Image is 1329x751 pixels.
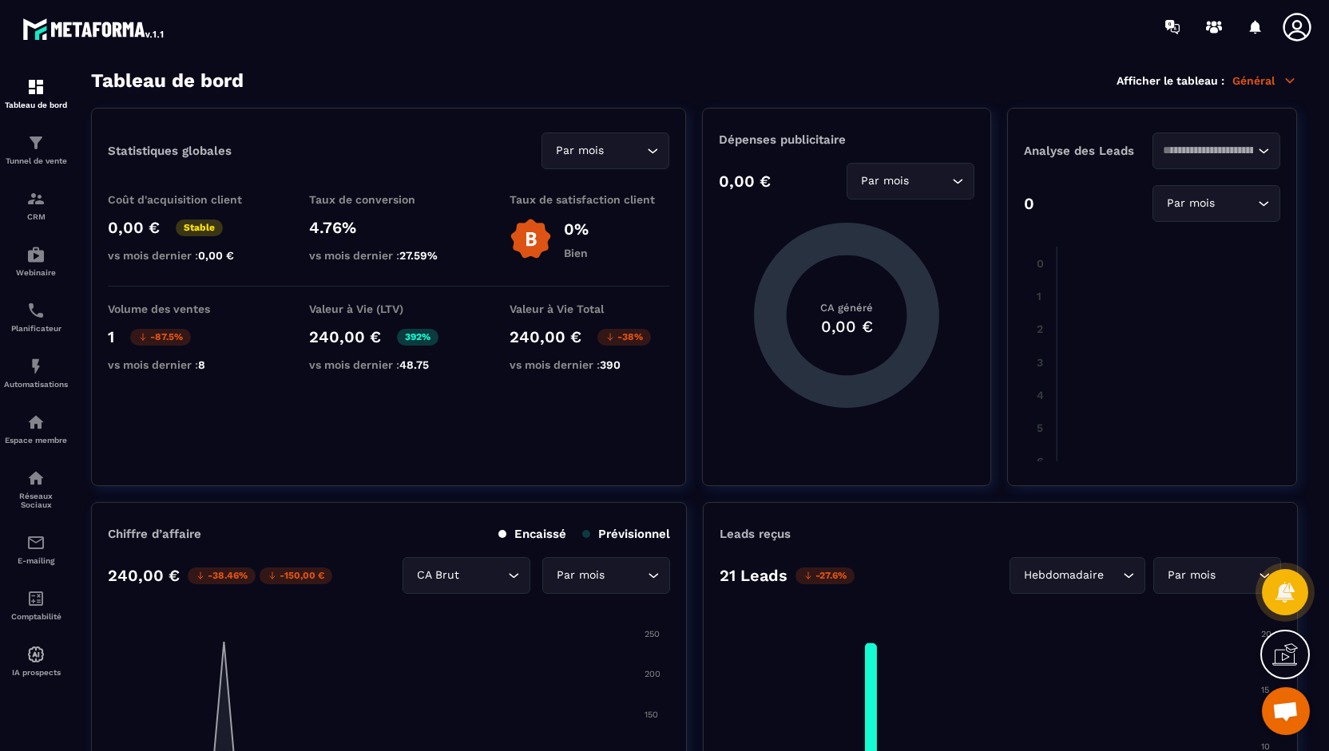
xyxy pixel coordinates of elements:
[108,302,268,315] p: Volume des ventes
[26,589,46,608] img: accountant
[1218,195,1254,212] input: Search for option
[108,249,268,262] p: vs mois dernier :
[198,358,205,371] span: 8
[1219,567,1255,584] input: Search for option
[4,324,68,333] p: Planificateur
[1164,567,1219,584] span: Par mois
[26,245,46,264] img: automations
[795,567,855,584] p: -27.6%
[4,101,68,109] p: Tableau de bord
[309,249,469,262] p: vs mois dernier :
[309,358,469,371] p: vs mois dernier :
[26,357,46,376] img: automations
[719,132,974,147] p: Dépenses publicitaire
[1037,389,1044,401] tspan: 4
[607,142,643,160] input: Search for option
[198,249,234,262] span: 0,00 €
[1153,557,1281,594] div: Search for option
[309,193,469,206] p: Taux de conversion
[720,566,787,585] p: 21 Leads
[597,329,651,346] p: -38%
[645,669,661,679] tspan: 200
[1037,455,1044,468] tspan: 6
[1261,629,1271,639] tspan: 20
[397,329,438,346] p: 392%
[413,567,462,584] span: CA Brut
[1037,421,1043,434] tspan: 5
[4,436,68,445] p: Espace membre
[108,527,201,541] p: Chiffre d’affaire
[91,69,244,92] h3: Tableau de bord
[1037,356,1043,369] tspan: 3
[4,577,68,633] a: accountantaccountantComptabilité
[4,401,68,457] a: automationsautomationsEspace membre
[645,709,658,720] tspan: 150
[719,172,771,191] p: 0,00 €
[403,557,530,594] div: Search for option
[188,567,256,584] p: -38.46%
[26,133,46,152] img: formation
[26,533,46,552] img: email
[1024,144,1152,158] p: Analyse des Leads
[4,521,68,577] a: emailemailE-mailing
[4,121,68,177] a: formationformationTunnel de vente
[4,177,68,233] a: formationformationCRM
[1107,567,1119,584] input: Search for option
[4,457,68,521] a: social-networksocial-networkRéseaux Sociaux
[4,612,68,621] p: Comptabilité
[608,567,644,584] input: Search for option
[1117,74,1224,87] p: Afficher le tableau :
[510,218,552,260] img: b-badge-o.b3b20ee6.svg
[510,193,669,206] p: Taux de satisfaction client
[108,566,180,585] p: 240,00 €
[1037,322,1043,335] tspan: 2
[309,218,469,237] p: 4.76%
[1163,142,1255,160] input: Search for option
[26,645,46,664] img: automations
[542,557,670,594] div: Search for option
[912,172,948,190] input: Search for option
[1020,567,1107,584] span: Hebdomadaire
[4,492,68,509] p: Réseaux Sociaux
[108,218,160,237] p: 0,00 €
[22,14,166,43] img: logo
[4,556,68,565] p: E-mailing
[1232,73,1297,88] p: Général
[309,327,381,346] p: 240,00 €
[4,268,68,277] p: Webinaire
[847,163,974,200] div: Search for option
[1262,687,1310,735] a: Ouvrir le chat
[399,358,429,371] span: 48.75
[582,527,670,541] p: Prévisionnel
[1163,195,1218,212] span: Par mois
[26,413,46,432] img: automations
[309,302,469,315] p: Valeur à Vie (LTV)
[4,233,68,289] a: automationsautomationsWebinaire
[4,212,68,221] p: CRM
[130,329,191,346] p: -87.5%
[108,193,268,206] p: Coût d'acquisition client
[720,527,791,541] p: Leads reçus
[498,527,566,541] p: Encaissé
[857,172,912,190] span: Par mois
[553,567,608,584] span: Par mois
[26,189,46,208] img: formation
[4,65,68,121] a: formationformationTableau de bord
[1024,194,1034,213] p: 0
[108,358,268,371] p: vs mois dernier :
[564,247,589,259] p: Bien
[552,142,607,160] span: Par mois
[1152,132,1281,169] div: Search for option
[645,629,660,639] tspan: 250
[600,358,621,371] span: 390
[1010,557,1145,594] div: Search for option
[510,327,581,346] p: 240,00 €
[564,219,589,239] p: 0%
[26,468,46,488] img: social-network
[510,358,669,371] p: vs mois dernier :
[510,302,669,315] p: Valeur à Vie Total
[108,144,232,158] p: Statistiques globales
[260,567,332,584] p: -150,00 €
[4,345,68,401] a: automationsautomationsAutomatisations
[4,289,68,345] a: schedulerschedulerPlanificateur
